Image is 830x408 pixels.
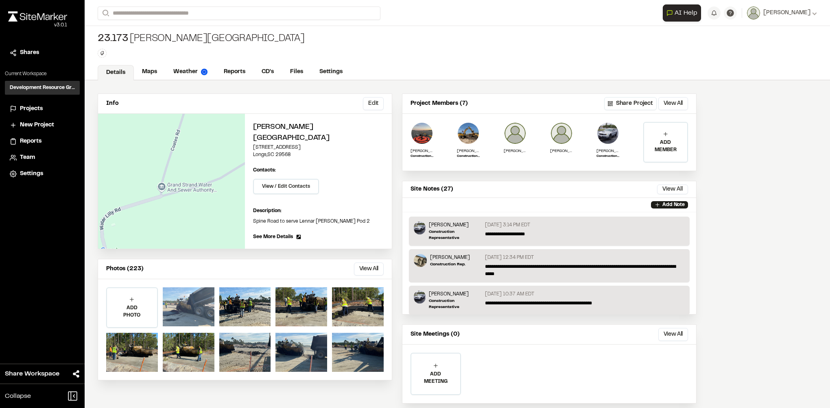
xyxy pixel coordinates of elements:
[657,184,688,194] button: View All
[414,254,427,267] img: Dillon Hackett
[411,154,433,159] p: Construction Manager
[10,104,75,113] a: Projects
[604,97,657,110] button: Share Project
[429,221,481,229] p: [PERSON_NAME]
[457,154,480,159] p: Construction Representative
[550,122,573,145] img: Daniel O’Connor
[20,48,39,57] span: Shares
[675,8,697,18] span: AI Help
[10,84,75,91] h3: Development Resource Group
[253,233,293,241] span: See More Details
[354,263,384,276] button: View All
[596,148,619,154] p: [PERSON_NAME]
[10,48,75,57] a: Shares
[411,99,468,108] p: Project Members (7)
[429,291,481,298] p: [PERSON_NAME]
[98,33,128,46] span: 23.173
[429,229,481,241] p: Construction Representative
[98,7,112,20] button: Search
[596,122,619,145] img: Timothy Clark
[411,185,453,194] p: Site Notes (27)
[457,148,480,154] p: [PERSON_NAME]
[747,7,817,20] button: [PERSON_NAME]
[596,154,619,159] p: Construction Representative
[20,121,54,130] span: New Project
[311,64,351,80] a: Settings
[253,144,384,151] p: [STREET_ADDRESS]
[5,70,80,78] p: Current Workspace
[430,261,470,267] p: Construction Rep.
[253,179,319,194] button: View / Edit Contacts
[747,7,760,20] img: User
[165,64,216,80] a: Weather
[414,291,426,304] img: Timothy Clark
[253,122,384,144] h2: [PERSON_NAME][GEOGRAPHIC_DATA]
[253,167,276,174] p: Contacts:
[98,33,304,46] div: [PERSON_NAME][GEOGRAPHIC_DATA]
[8,22,67,29] div: Oh geez...please don't...
[8,11,67,22] img: rebrand.png
[485,254,534,261] p: [DATE] 12:34 PM EDT
[98,65,134,80] a: Details
[485,221,530,229] p: [DATE] 3:14 PM EDT
[106,265,144,273] p: Photos (223)
[106,99,118,108] p: Info
[414,221,426,234] img: Timothy Clark
[763,9,810,17] span: [PERSON_NAME]
[134,64,165,80] a: Maps
[20,104,43,113] span: Projects
[216,64,253,80] a: Reports
[663,4,704,22] div: Open AI Assistant
[550,148,573,154] p: [PERSON_NAME]
[411,330,460,339] p: Site Meetings (0)
[429,298,481,310] p: Construction Representative
[363,97,384,110] button: Edit
[10,121,75,130] a: New Project
[411,148,433,154] p: [PERSON_NAME]
[20,137,41,146] span: Reports
[253,218,384,225] p: Spine Road to serve Lennar [PERSON_NAME] Pod 2
[10,169,75,178] a: Settings
[662,201,685,208] p: Add Note
[10,153,75,162] a: Team
[504,122,526,145] img: Spencer Harrelson
[20,169,43,178] span: Settings
[201,69,207,75] img: precipai.png
[253,64,282,80] a: CD's
[107,304,157,319] p: ADD PHOTO
[98,49,107,58] button: Edit Tags
[658,328,688,341] button: View All
[504,148,526,154] p: [PERSON_NAME]
[5,369,59,379] span: Share Workspace
[411,371,460,385] p: ADD MEETING
[10,137,75,146] a: Reports
[282,64,311,80] a: Files
[20,153,35,162] span: Team
[485,291,534,298] p: [DATE] 10:37 AM EDT
[430,254,470,261] p: [PERSON_NAME]
[663,4,701,22] button: Open AI Assistant
[658,97,688,110] button: View All
[253,151,384,158] p: Longs , SC 29568
[5,391,31,401] span: Collapse
[253,207,384,215] p: Description:
[411,122,433,145] img: Zach Thompson
[457,122,480,145] img: Ross Edwards
[644,139,687,154] p: ADD MEMBER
